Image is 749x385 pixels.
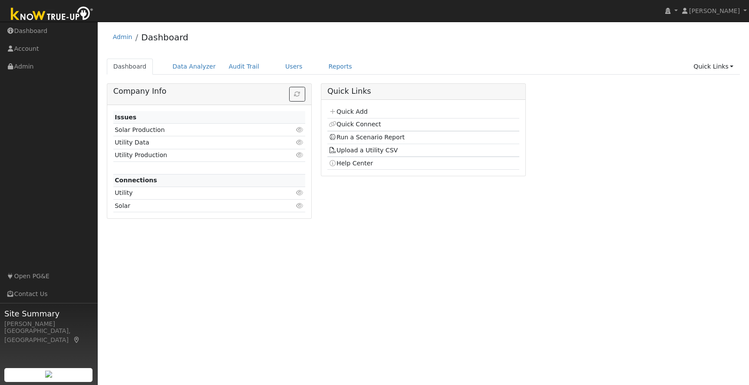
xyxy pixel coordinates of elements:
i: Click to view [296,190,304,196]
span: Site Summary [4,308,93,319]
img: Know True-Up [7,5,98,24]
a: Quick Links [687,59,740,75]
div: [PERSON_NAME] [4,319,93,329]
strong: Issues [115,114,136,121]
a: Help Center [329,160,373,167]
a: Run a Scenario Report [329,134,405,141]
a: Quick Connect [329,121,381,128]
span: [PERSON_NAME] [689,7,740,14]
a: Dashboard [107,59,153,75]
img: retrieve [45,371,52,378]
i: Click to view [296,127,304,133]
td: Utility [113,187,274,199]
a: Dashboard [141,32,188,43]
i: Click to view [296,203,304,209]
h5: Quick Links [327,87,519,96]
a: Audit Trail [222,59,266,75]
a: Data Analyzer [166,59,222,75]
div: [GEOGRAPHIC_DATA], [GEOGRAPHIC_DATA] [4,326,93,345]
i: Click to view [296,139,304,145]
a: Map [73,336,81,343]
a: Users [279,59,309,75]
a: Admin [113,33,132,40]
td: Utility Production [113,149,274,161]
a: Upload a Utility CSV [329,147,398,154]
h5: Company Info [113,87,305,96]
td: Solar [113,200,274,212]
a: Quick Add [329,108,367,115]
td: Solar Production [113,124,274,136]
i: Click to view [296,152,304,158]
strong: Connections [115,177,157,184]
a: Reports [322,59,359,75]
td: Utility Data [113,136,274,149]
